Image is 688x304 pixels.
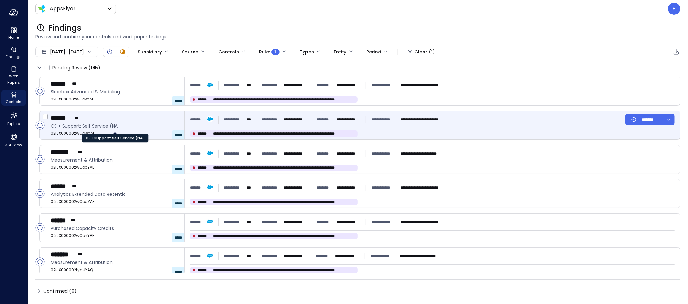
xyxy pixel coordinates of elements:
[51,88,179,95] span: Skanbox Advanced & Modeling
[82,134,148,142] div: CS + Support: Self Service (NA -
[51,157,179,164] span: Measurement & Attribution
[662,114,675,125] button: dropdown-icon-button
[48,23,81,33] span: Findings
[138,46,162,57] div: Subsidiary
[71,288,75,294] span: 0
[7,120,20,127] span: Explore
[35,223,45,232] div: Open
[4,73,24,86] span: Work Papers
[50,5,75,13] p: AppsFlyer
[259,46,280,57] div: Rule :
[1,109,26,128] div: Explore
[218,46,239,57] div: Controls
[51,225,179,232] span: Purchased Capacity Credits
[300,46,314,57] div: Types
[366,46,381,57] div: Period
[35,155,45,164] div: Open
[51,130,179,137] span: 02iJX000002wOowYAE
[1,26,26,41] div: Home
[50,48,65,55] span: [DATE]
[51,198,179,205] span: 02iJX000002wOoqYAE
[625,114,675,125] div: Button group with a nested menu
[334,46,346,57] div: Entity
[1,90,26,106] div: Controls
[403,46,440,57] button: Clear (1)
[1,131,26,149] div: 360 View
[6,53,22,60] span: Findings
[275,49,276,55] span: 1
[1,64,26,86] div: Work Papers
[43,286,77,296] span: Confirmed
[51,122,179,129] span: CS + Support: Self Service (NA -
[182,46,198,57] div: Source
[119,48,126,56] div: In Progress
[668,3,680,15] div: Eleanor Yehudai
[6,99,22,105] span: Controls
[69,288,77,295] div: ( )
[51,267,179,273] span: 02iJX000002tyqUYAQ
[52,62,100,73] span: Pending Review
[51,233,179,239] span: 02iJX000002wOonYAE
[51,191,179,198] span: Analytics Extended Data Retentio
[35,121,45,130] div: Open
[35,87,45,96] div: Open
[414,48,435,56] div: Clear (1)
[8,34,19,41] span: Home
[1,45,26,61] div: Findings
[88,64,100,71] div: ( )
[38,5,46,13] img: Icon
[5,142,22,148] span: 360 View
[51,96,179,102] span: 02iJX000002wOovYAE
[673,5,676,13] p: E
[106,48,114,56] div: Open
[91,64,98,71] span: 185
[35,33,680,40] span: Review and confirm your controls and work paper findings
[35,189,45,198] div: Open
[35,257,45,266] div: Open
[673,48,680,56] div: Export to CSV
[51,259,179,266] span: Measurement & Attribution
[51,164,179,171] span: 02iJX000002wOooYAE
